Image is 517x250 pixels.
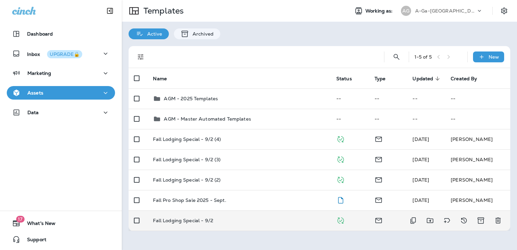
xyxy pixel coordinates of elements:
[375,217,383,223] span: Email
[375,76,386,82] span: Type
[153,137,221,142] p: Fall Lodging Special - 9/2 (4)
[134,50,148,64] button: Filters
[491,214,505,227] button: Delete
[331,109,369,129] td: --
[412,157,429,163] span: Caitlin Wilson
[445,170,510,190] td: [PERSON_NAME]
[27,110,39,115] p: Data
[375,176,383,182] span: Email
[457,214,471,227] button: View Changelog
[336,136,345,142] span: Published
[153,218,213,223] p: Fall Lodging Special - 9/2
[153,177,221,183] p: Fall Lodging Special - 9/2 (2)
[375,136,383,142] span: Email
[336,176,345,182] span: Published
[412,76,433,82] span: Updated
[7,216,115,230] button: 17What's New
[141,6,184,16] p: Templates
[474,214,488,227] button: Archive
[498,5,510,17] button: Settings
[407,109,445,129] td: --
[336,217,345,223] span: Published
[412,197,429,203] span: Caitlin Wilson
[336,76,352,82] span: Status
[336,156,345,162] span: Published
[445,109,510,129] td: --
[164,116,251,122] p: AGM - Master Automated Templates
[189,31,213,37] p: Archived
[50,52,80,57] div: UPGRADE🔒
[412,177,429,183] span: Caitlin Wilson
[440,214,454,227] button: Add tags
[412,136,429,142] span: Caitlin Wilson
[153,76,167,82] span: Name
[7,86,115,100] button: Assets
[153,157,221,162] p: Fall Lodging Special - 9/2 (3)
[7,106,115,119] button: Data
[27,70,51,76] p: Marketing
[100,4,119,18] button: Collapse Sidebar
[47,50,82,58] button: UPGRADE🔒
[369,88,407,109] td: --
[144,31,162,37] p: Active
[331,88,369,109] td: --
[16,216,24,223] span: 17
[153,76,176,82] span: Name
[7,47,115,60] button: InboxUPGRADE🔒
[445,129,510,149] td: [PERSON_NAME]
[423,214,437,227] button: Move to folder
[7,27,115,41] button: Dashboard
[20,221,55,229] span: What's New
[336,76,361,82] span: Status
[375,196,383,203] span: Email
[27,90,43,96] p: Assets
[407,88,445,109] td: --
[20,237,46,245] span: Support
[415,8,476,14] p: A-Ga-[GEOGRAPHIC_DATA]
[390,50,403,64] button: Search Templates
[445,190,510,210] td: [PERSON_NAME]
[412,76,442,82] span: Updated
[406,214,420,227] button: Duplicate
[414,54,432,60] div: 1 - 5 of 5
[375,76,395,82] span: Type
[27,31,53,37] p: Dashboard
[489,54,499,60] p: New
[27,50,82,57] p: Inbox
[153,197,226,203] p: Fall Pro Shop Sale 2025 - Sept.
[7,233,115,246] button: Support
[445,149,510,170] td: [PERSON_NAME]
[164,96,218,101] p: AGM - 2025 Templates
[401,6,411,16] div: AG
[336,196,345,203] span: Draft
[365,8,394,14] span: Working as:
[451,76,486,82] span: Created By
[451,76,477,82] span: Created By
[7,66,115,80] button: Marketing
[445,88,510,109] td: --
[369,109,407,129] td: --
[375,156,383,162] span: Email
